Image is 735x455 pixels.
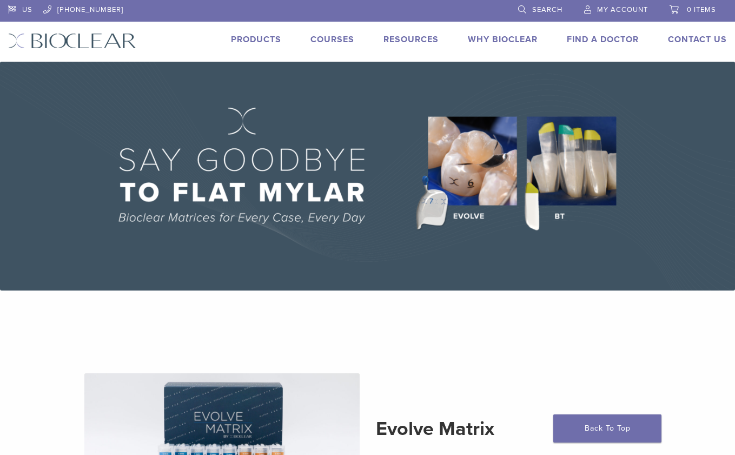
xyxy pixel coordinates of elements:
[468,34,538,45] a: Why Bioclear
[687,5,716,14] span: 0 items
[376,416,651,442] h2: Evolve Matrix
[597,5,648,14] span: My Account
[532,5,562,14] span: Search
[553,414,661,443] a: Back To Top
[567,34,639,45] a: Find A Doctor
[231,34,281,45] a: Products
[8,33,136,49] img: Bioclear
[310,34,354,45] a: Courses
[383,34,439,45] a: Resources
[668,34,727,45] a: Contact Us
